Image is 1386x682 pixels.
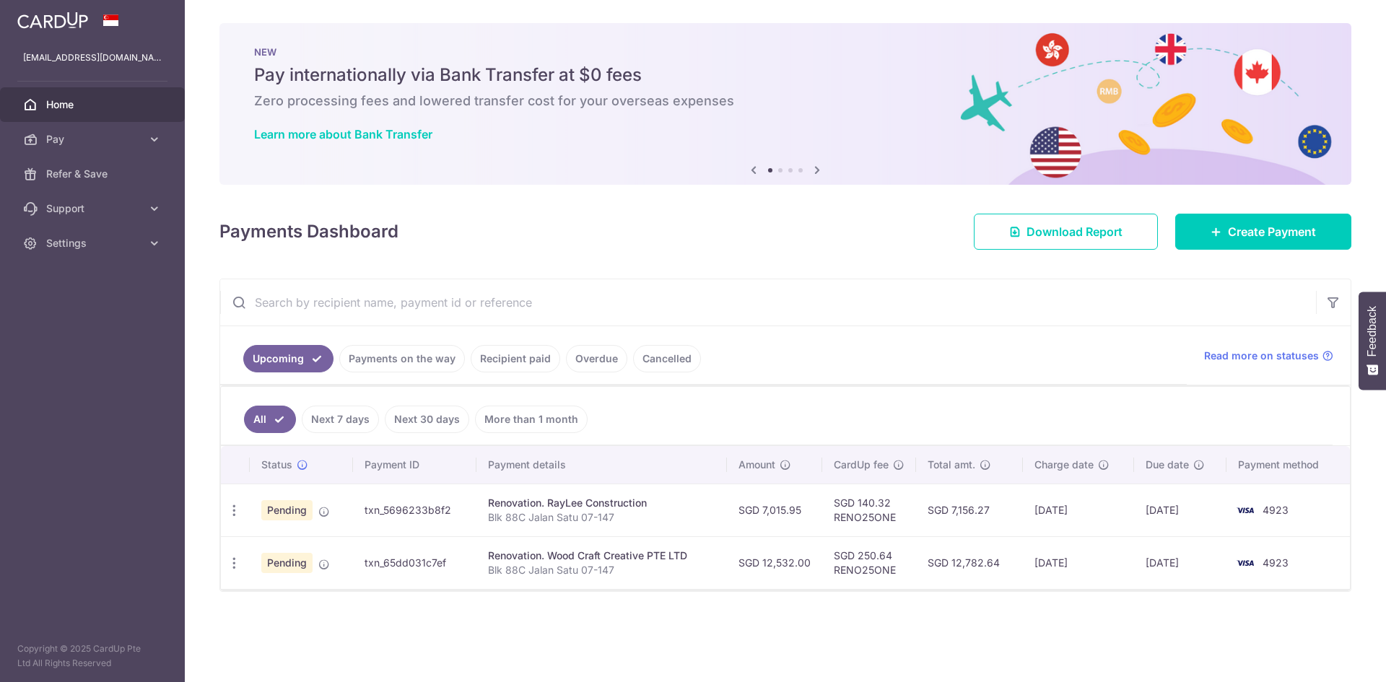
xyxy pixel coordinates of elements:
td: [DATE] [1134,536,1226,589]
a: Next 7 days [302,406,379,433]
span: Pending [261,553,313,573]
span: Refer & Save [46,167,141,181]
td: txn_5696233b8f2 [353,484,476,536]
span: 4923 [1263,556,1289,569]
td: SGD 7,015.95 [727,484,822,536]
div: Renovation. RayLee Construction [488,496,715,510]
p: Blk 88C Jalan Satu 07-147 [488,510,715,525]
a: Cancelled [633,345,701,372]
span: Total amt. [928,458,975,472]
a: Recipient paid [471,345,560,372]
a: Learn more about Bank Transfer [254,127,432,141]
th: Payment method [1226,446,1350,484]
input: Search by recipient name, payment id or reference [220,279,1316,325]
a: Upcoming [243,345,334,372]
a: Create Payment [1175,214,1351,250]
img: Bank Card [1231,554,1260,572]
th: Payment ID [353,446,476,484]
td: SGD 250.64 RENO25ONE [822,536,916,589]
span: Pending [261,500,313,520]
h5: Pay internationally via Bank Transfer at $0 fees [254,64,1317,87]
a: Payments on the way [339,345,465,372]
a: Next 30 days [385,406,469,433]
td: [DATE] [1023,484,1133,536]
a: Download Report [974,214,1158,250]
p: Blk 88C Jalan Satu 07-147 [488,563,715,577]
span: 4923 [1263,504,1289,516]
span: Amount [738,458,775,472]
span: Due date [1146,458,1189,472]
td: SGD 12,532.00 [727,536,822,589]
th: Payment details [476,446,727,484]
p: [EMAIL_ADDRESS][DOMAIN_NAME] [23,51,162,65]
span: Download Report [1027,223,1123,240]
h6: Zero processing fees and lowered transfer cost for your overseas expenses [254,92,1317,110]
span: Create Payment [1228,223,1316,240]
img: Bank transfer banner [219,23,1351,185]
span: CardUp fee [834,458,889,472]
span: Settings [46,236,141,250]
h4: Payments Dashboard [219,219,398,245]
td: [DATE] [1023,536,1133,589]
span: Status [261,458,292,472]
td: SGD 140.32 RENO25ONE [822,484,916,536]
td: [DATE] [1134,484,1226,536]
a: More than 1 month [475,406,588,433]
button: Feedback - Show survey [1359,292,1386,390]
p: NEW [254,46,1317,58]
a: All [244,406,296,433]
img: Bank Card [1231,502,1260,519]
a: Overdue [566,345,627,372]
a: Read more on statuses [1204,349,1333,363]
span: Support [46,201,141,216]
img: CardUp [17,12,88,29]
span: Home [46,97,141,112]
div: Renovation. Wood Craft Creative PTE LTD [488,548,715,563]
td: SGD 7,156.27 [916,484,1024,536]
span: Charge date [1034,458,1094,472]
td: txn_65dd031c7ef [353,536,476,589]
span: Pay [46,132,141,147]
span: Feedback [1366,306,1379,357]
td: SGD 12,782.64 [916,536,1024,589]
span: Read more on statuses [1204,349,1319,363]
